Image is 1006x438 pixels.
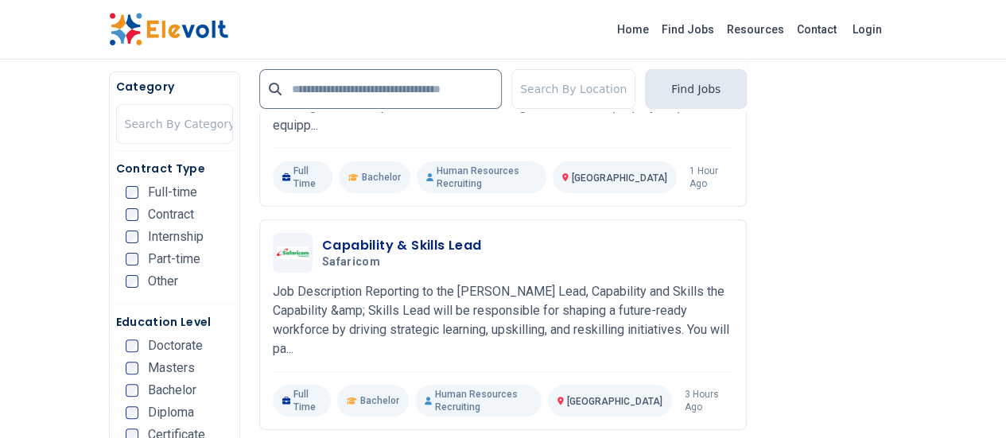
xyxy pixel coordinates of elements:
p: Human Resources Recruiting [415,385,542,417]
h3: Capability & Skills Lead [322,236,482,255]
p: Human Resources Recruiting [417,161,546,193]
input: Masters [126,362,138,374]
a: SafaricomCapability & Skills LeadSafaricomJob Description Reporting to the [PERSON_NAME] Lead, Ca... [273,233,733,417]
h5: Education Level [116,314,233,330]
input: Contract [126,208,138,221]
input: Bachelor [126,384,138,397]
img: Elevolt [109,13,228,46]
span: [GEOGRAPHIC_DATA] [572,172,667,184]
span: Other [148,275,178,288]
span: Bachelor [148,384,196,397]
a: Find Jobs [655,17,721,42]
button: Find Jobs [645,69,747,109]
p: Full Time [273,161,332,193]
span: Full-time [148,186,197,199]
p: Full Time [273,385,331,417]
a: Resources [721,17,790,42]
input: Doctorate [126,339,138,352]
input: Full-time [126,186,138,199]
p: Job Description Reporting to the [PERSON_NAME] Lead, Capability and Skills the Capability &amp; S... [273,282,733,359]
p: 3 hours ago [685,388,733,413]
span: Bachelor [360,394,399,407]
a: Home [611,17,655,42]
h5: Contract Type [116,161,233,176]
h5: Category [116,79,233,95]
a: Login [843,14,891,45]
span: Bachelor [362,171,401,184]
span: Internship [148,231,204,243]
span: Safaricom [322,255,380,269]
input: Other [126,275,138,288]
span: Doctorate [148,339,203,352]
input: Diploma [126,406,138,419]
p: 1 hour ago [689,165,733,190]
span: Masters [148,362,195,374]
span: Contract [148,208,194,221]
img: Safaricom [277,246,309,259]
span: Part-time [148,253,200,266]
span: Diploma [148,406,194,419]
a: Contact [790,17,843,42]
input: Part-time [126,253,138,266]
span: [GEOGRAPHIC_DATA] [567,396,662,407]
input: Internship [126,231,138,243]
